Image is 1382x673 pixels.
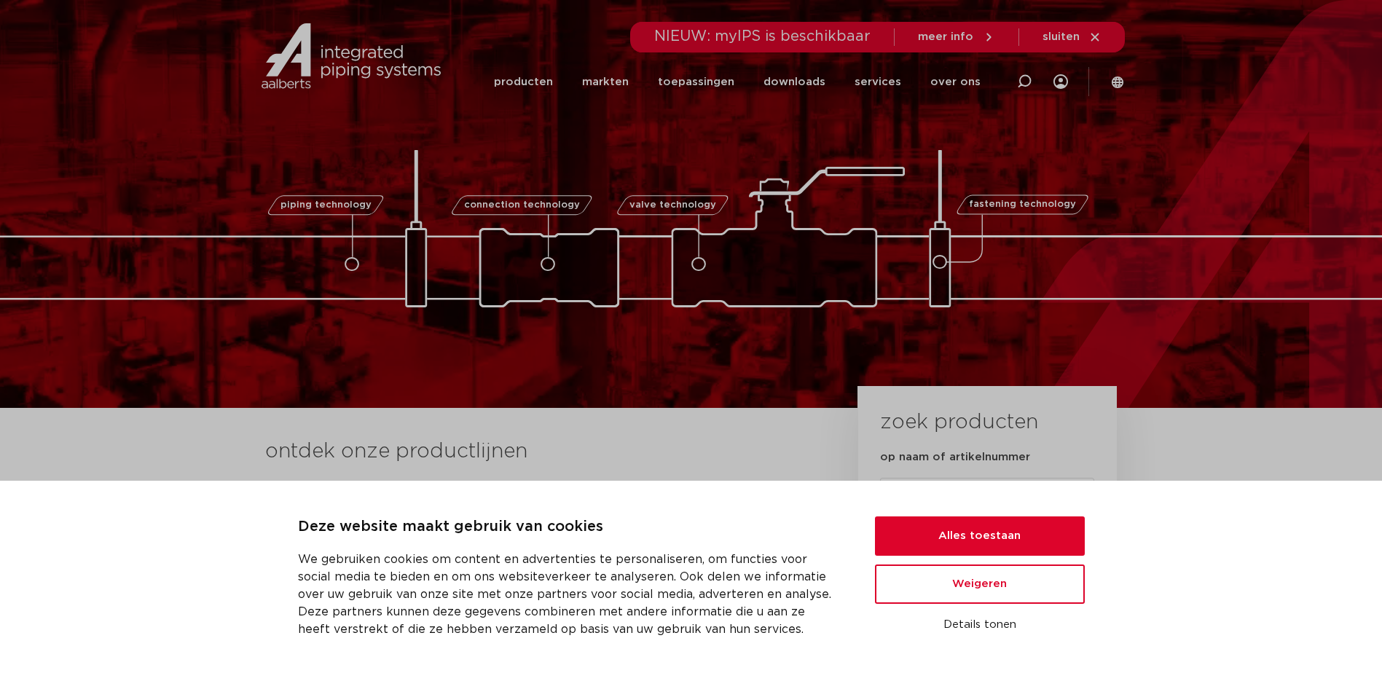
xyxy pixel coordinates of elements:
span: NIEUW: myIPS is beschikbaar [654,29,871,44]
span: sluiten [1043,31,1080,42]
a: meer info [918,31,995,44]
span: connection technology [463,200,579,210]
a: over ons [930,54,981,110]
nav: Menu [494,54,981,110]
span: meer info [918,31,973,42]
h3: zoek producten [880,408,1038,437]
p: Deze website maakt gebruik van cookies [298,516,840,539]
h3: ontdek onze productlijnen [265,437,809,466]
input: zoeken [880,478,1094,511]
span: fastening technology [969,200,1076,210]
a: markten [582,54,629,110]
span: piping technology [280,200,372,210]
span: valve technology [629,200,716,210]
p: We gebruiken cookies om content en advertenties te personaliseren, om functies voor social media ... [298,551,840,638]
button: Weigeren [875,564,1085,604]
a: services [855,54,901,110]
button: Alles toestaan [875,516,1085,556]
label: op naam of artikelnummer [880,450,1030,465]
a: sluiten [1043,31,1102,44]
a: producten [494,54,553,110]
a: downloads [763,54,825,110]
button: Details tonen [875,613,1085,637]
a: toepassingen [658,54,734,110]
